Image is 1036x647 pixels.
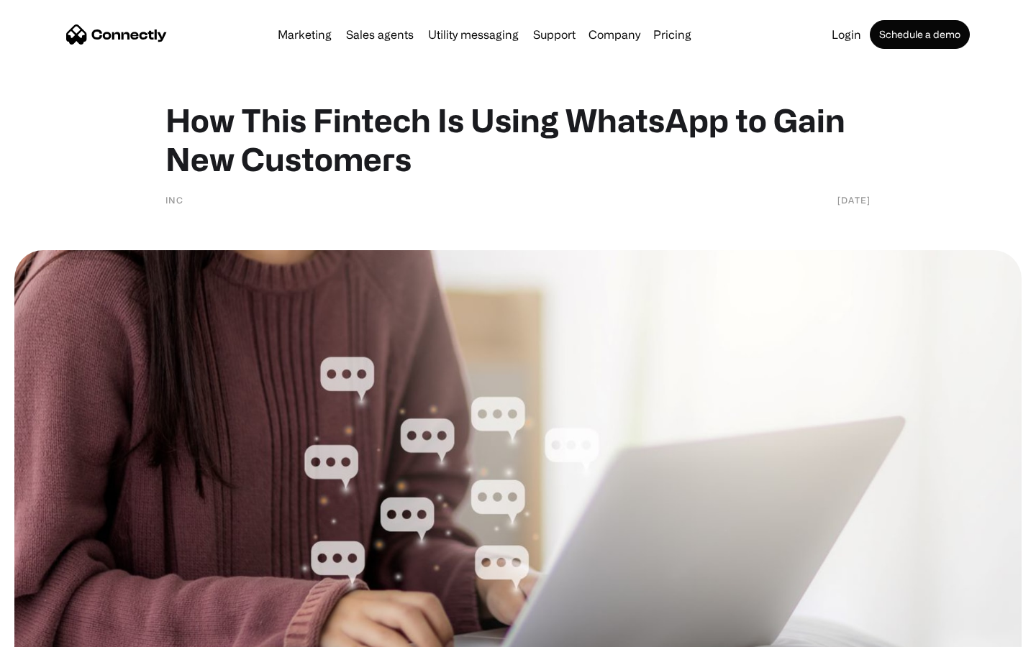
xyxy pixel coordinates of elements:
[589,24,640,45] div: Company
[29,622,86,642] ul: Language list
[527,29,581,40] a: Support
[837,193,871,207] div: [DATE]
[647,29,697,40] a: Pricing
[272,29,337,40] a: Marketing
[826,29,867,40] a: Login
[422,29,524,40] a: Utility messaging
[165,101,871,178] h1: How This Fintech Is Using WhatsApp to Gain New Customers
[165,193,183,207] div: INC
[340,29,419,40] a: Sales agents
[14,622,86,642] aside: Language selected: English
[870,20,970,49] a: Schedule a demo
